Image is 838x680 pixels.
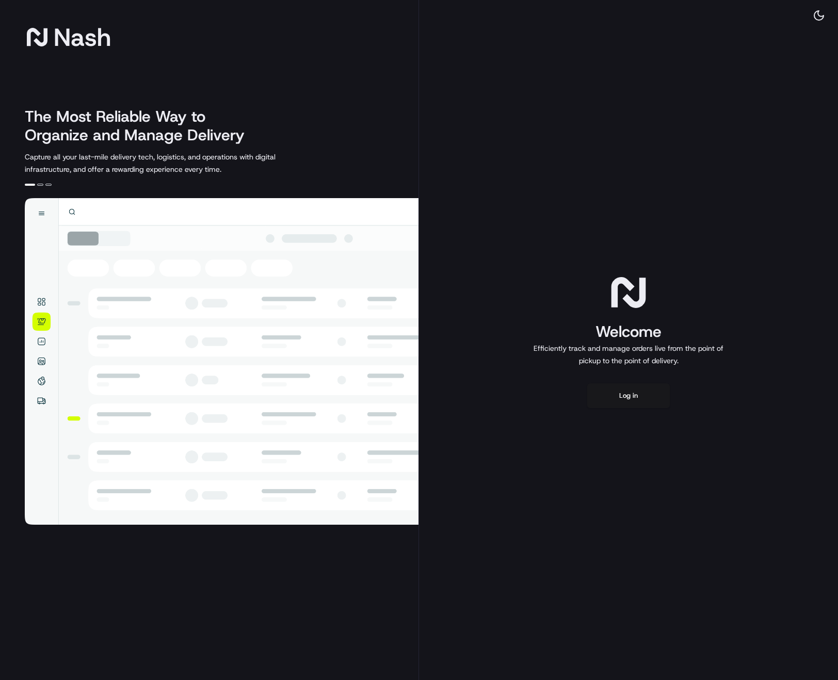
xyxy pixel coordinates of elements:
[529,321,728,342] h1: Welcome
[25,198,418,525] img: illustration
[529,342,728,367] p: Efficiently track and manage orders live from the point of pickup to the point of delivery.
[587,383,670,408] button: Log in
[54,27,111,47] span: Nash
[25,151,322,175] p: Capture all your last-mile delivery tech, logistics, and operations with digital infrastructure, ...
[25,107,256,144] h2: The Most Reliable Way to Organize and Manage Delivery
